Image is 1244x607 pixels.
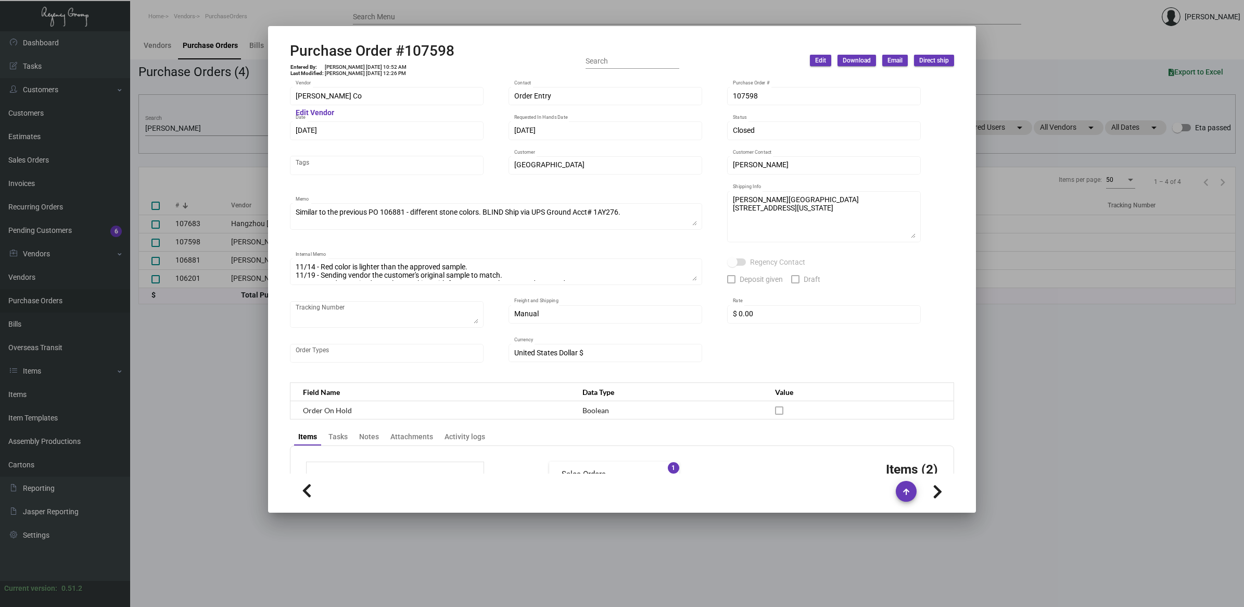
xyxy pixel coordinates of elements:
h2: Purchase Order #107598 [290,42,454,60]
div: Current version: [4,583,57,594]
button: Download [837,55,876,66]
h3: Items (2) [886,462,938,477]
td: [PERSON_NAME] [DATE] 10:52 AM [324,64,407,70]
div: 0.51.2 [61,583,82,594]
span: Closed [733,126,755,134]
span: Deposit given [740,273,783,286]
td: [PERSON_NAME] [DATE] 12:26 PM [324,70,407,77]
th: Data Type [572,383,765,401]
span: Manual [514,309,539,318]
mat-expansion-panel-header: Sales Orders [549,462,679,487]
div: Tasks [328,431,348,442]
td: Subtotal [317,473,418,486]
span: Draft [804,273,820,286]
td: Entered By: [290,64,324,70]
th: Value [765,383,954,401]
mat-hint: Edit Vendor [296,109,334,117]
span: Boolean [582,406,609,415]
button: Direct ship [914,55,954,66]
td: Last Modified: [290,70,324,77]
button: Edit [810,55,831,66]
td: $787.50 [418,473,473,486]
span: Download [843,56,871,65]
span: Email [887,56,903,65]
div: Notes [359,431,379,442]
span: Direct ship [919,56,949,65]
div: Attachments [390,431,433,442]
div: Items [298,431,317,442]
div: Activity logs [445,431,485,442]
button: Email [882,55,908,66]
mat-panel-title: Sales Orders [562,468,654,480]
span: Edit [815,56,826,65]
span: Order On Hold [303,406,352,415]
span: Regency Contact [750,256,805,268]
th: Field Name [290,383,573,401]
